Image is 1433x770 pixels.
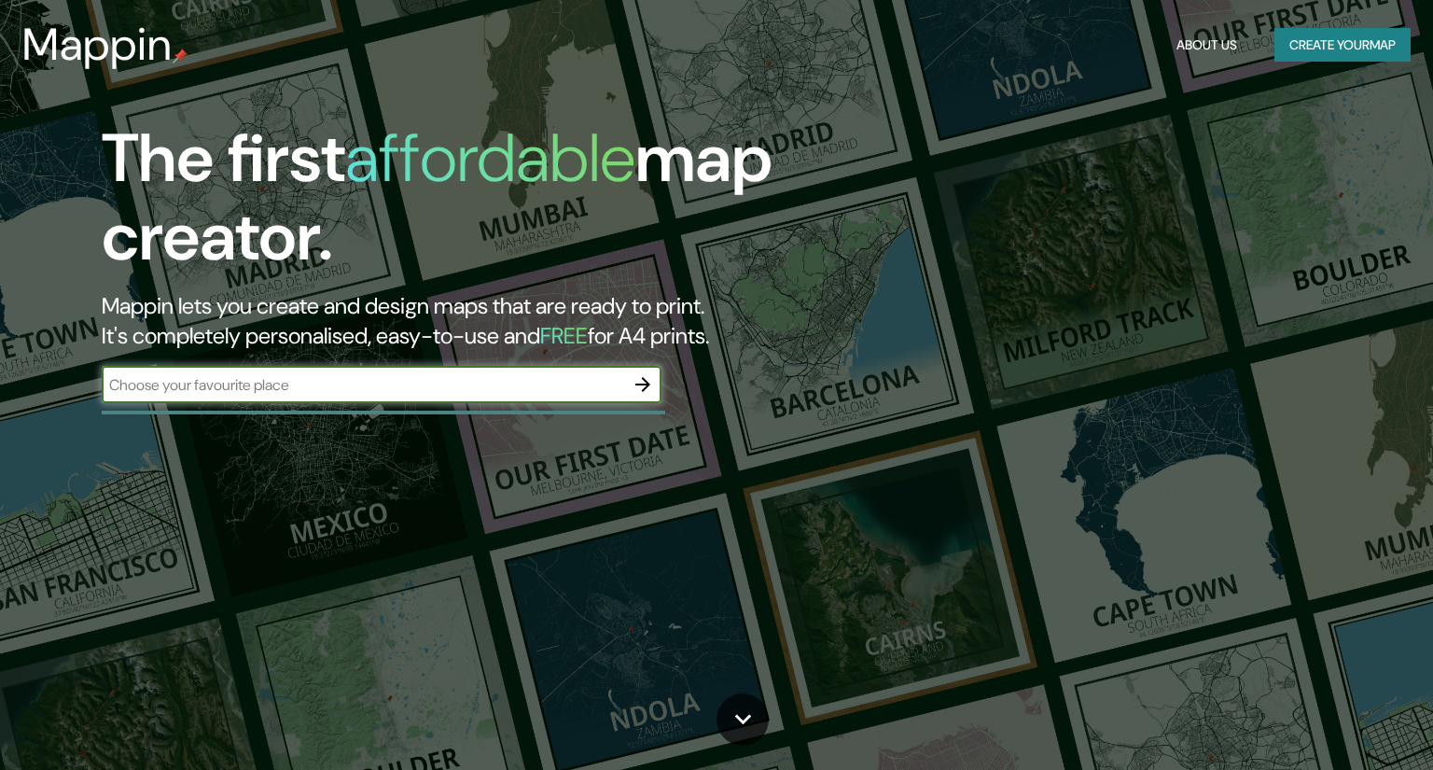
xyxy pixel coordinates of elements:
[345,115,635,202] h1: affordable
[1274,28,1411,63] button: Create yourmap
[1169,28,1245,63] button: About Us
[102,374,624,396] input: Choose your favourite place
[22,19,173,71] h3: Mappin
[540,321,588,350] h5: FREE
[173,49,188,63] img: mappin-pin
[102,119,818,291] h1: The first map creator.
[102,291,818,351] h2: Mappin lets you create and design maps that are ready to print. It's completely personalised, eas...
